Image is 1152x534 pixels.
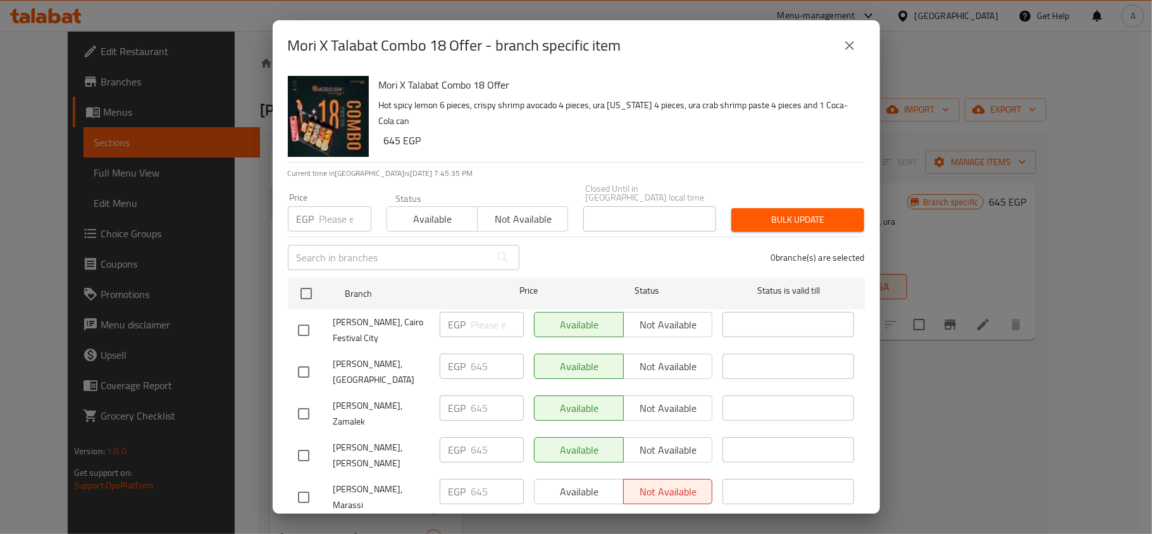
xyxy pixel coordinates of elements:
[379,76,855,94] h6: Mori X Talabat Combo 18 Offer
[471,395,524,421] input: Please enter price
[471,354,524,379] input: Please enter price
[471,312,524,337] input: Please enter price
[297,211,314,227] p: EGP
[333,398,430,430] span: [PERSON_NAME], Zamalek
[834,30,865,61] button: close
[471,479,524,504] input: Please enter price
[288,168,865,179] p: Current time in [GEOGRAPHIC_DATA] is [DATE] 7:45:35 PM
[483,210,563,228] span: Not available
[288,35,621,56] h2: Mori X Talabat Combo 18 Offer - branch specific item
[486,283,571,299] span: Price
[333,481,430,513] span: [PERSON_NAME], Marassi
[379,97,855,129] p: Hot spicy lemon 6 pieces, crispy shrimp avocado 4 pieces, ura [US_STATE] 4 pieces, ura crab shrim...
[392,210,473,228] span: Available
[449,484,466,499] p: EGP
[771,251,865,264] p: 0 branche(s) are selected
[449,442,466,457] p: EGP
[449,359,466,374] p: EGP
[477,206,568,232] button: Not available
[288,245,490,270] input: Search in branches
[741,212,854,228] span: Bulk update
[387,206,478,232] button: Available
[333,356,430,388] span: [PERSON_NAME], [GEOGRAPHIC_DATA]
[319,206,371,232] input: Please enter price
[288,76,369,157] img: Mori X Talabat Combo 18 Offer
[581,283,712,299] span: Status
[449,400,466,416] p: EGP
[333,314,430,346] span: [PERSON_NAME], Cairo Festival City
[722,283,854,299] span: Status is valid till
[731,208,864,232] button: Bulk update
[345,286,476,302] span: Branch
[384,132,855,149] h6: 645 EGP
[333,440,430,471] span: [PERSON_NAME], [PERSON_NAME]
[471,437,524,463] input: Please enter price
[449,317,466,332] p: EGP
